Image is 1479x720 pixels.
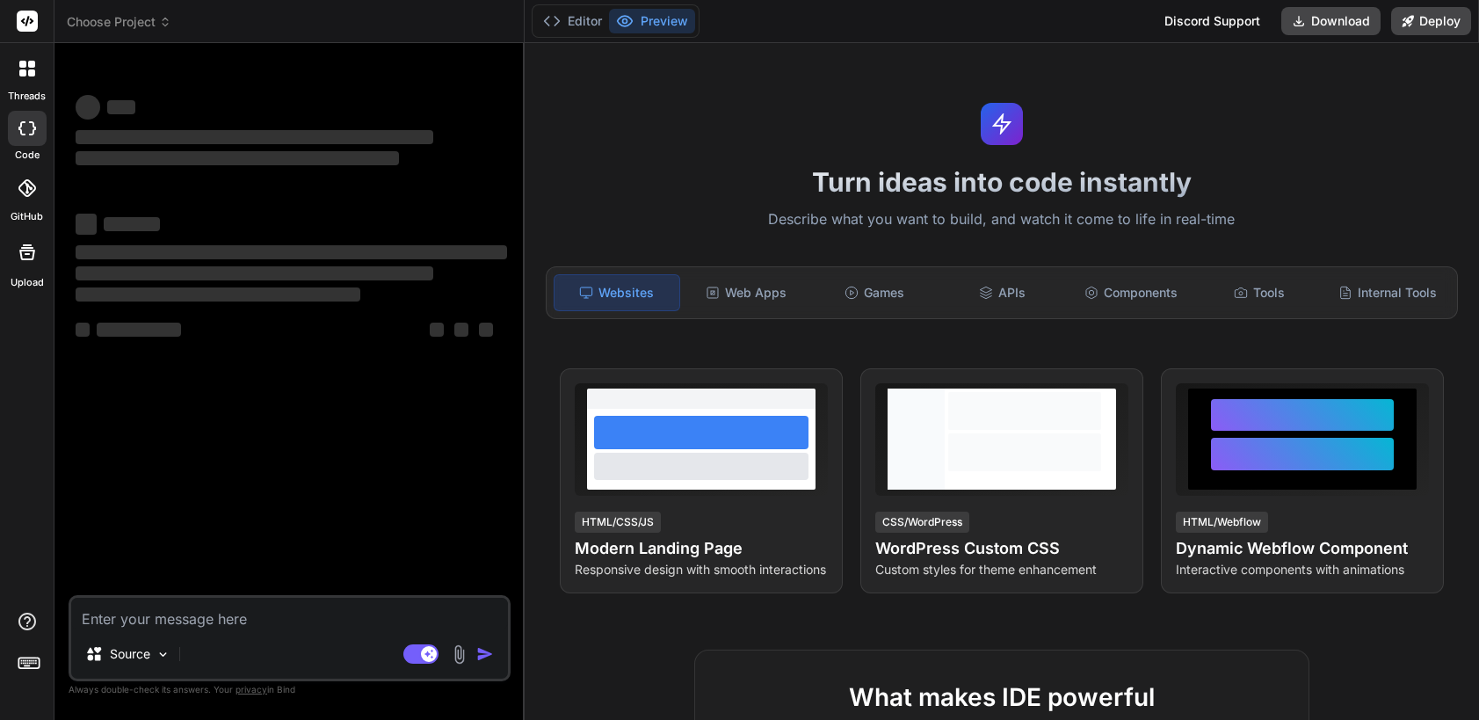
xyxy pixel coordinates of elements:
[535,208,1468,231] p: Describe what you want to build, and watch it come to life in real-time
[8,89,46,104] label: threads
[104,217,160,231] span: ‌
[575,512,661,533] div: HTML/CSS/JS
[430,323,444,337] span: ‌
[875,536,1128,561] h4: WordPress Custom CSS
[476,645,494,663] img: icon
[875,561,1128,578] p: Custom styles for theme enhancement
[723,679,1280,716] h2: What makes IDE powerful
[479,323,493,337] span: ‌
[1391,7,1471,35] button: Deploy
[1154,7,1271,35] div: Discord Support
[449,644,469,665] img: attachment
[535,166,1468,198] h1: Turn ideas into code instantly
[11,275,44,290] label: Upload
[1197,274,1322,311] div: Tools
[67,13,171,31] span: Choose Project
[609,9,695,33] button: Preview
[684,274,808,311] div: Web Apps
[156,647,170,662] img: Pick Models
[11,209,43,224] label: GitHub
[76,287,360,302] span: ‌
[69,681,511,698] p: Always double-check its answers. Your in Bind
[536,9,609,33] button: Editor
[875,512,969,533] div: CSS/WordPress
[1069,274,1193,311] div: Components
[97,323,181,337] span: ‌
[76,95,100,120] span: ‌
[76,323,90,337] span: ‌
[110,645,150,663] p: Source
[1176,561,1429,578] p: Interactive components with animations
[76,151,399,165] span: ‌
[812,274,937,311] div: Games
[1281,7,1381,35] button: Download
[76,130,433,144] span: ‌
[76,214,97,235] span: ‌
[575,536,828,561] h4: Modern Landing Page
[76,245,507,259] span: ‌
[15,148,40,163] label: code
[1325,274,1450,311] div: Internal Tools
[107,100,135,114] span: ‌
[76,266,433,280] span: ‌
[940,274,1065,311] div: APIs
[236,684,267,695] span: privacy
[554,274,680,311] div: Websites
[1176,512,1268,533] div: HTML/Webflow
[1176,536,1429,561] h4: Dynamic Webflow Component
[575,561,828,578] p: Responsive design with smooth interactions
[454,323,468,337] span: ‌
